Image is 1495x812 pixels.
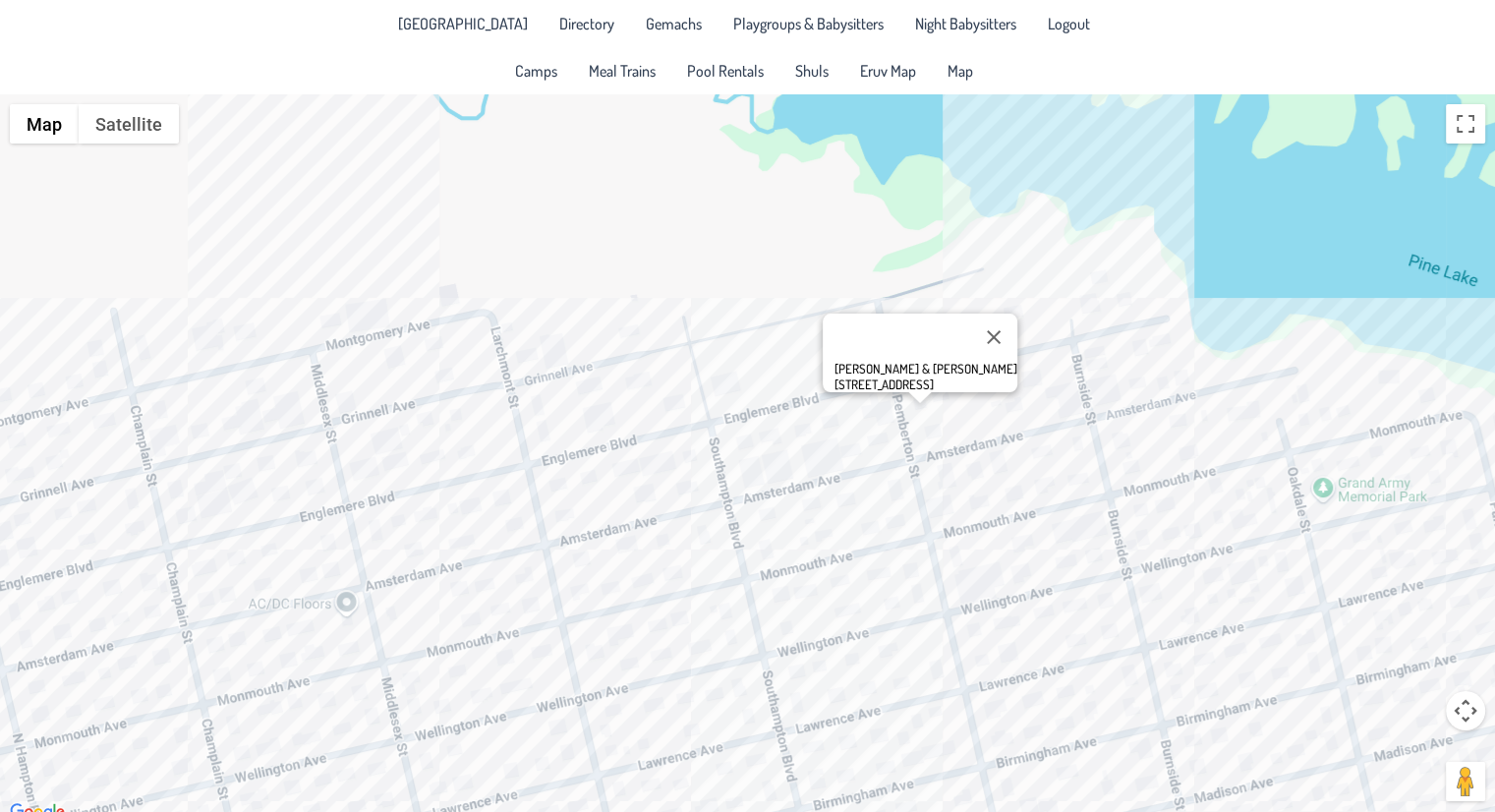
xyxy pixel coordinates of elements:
[795,63,829,79] span: Shuls
[503,55,569,87] a: Camps
[577,55,667,87] a: Meal Trains
[1048,16,1090,31] span: Logout
[970,314,1017,361] button: Close
[1446,691,1485,730] button: Map camera controls
[903,8,1028,39] a: Night Babysitters
[79,104,179,144] button: Show satellite imagery
[834,361,1017,392] div: [PERSON_NAME] & [PERSON_NAME] [STREET_ADDRESS]
[721,8,895,39] a: Playgroups & Babysitters
[1446,762,1485,801] button: Drag Pegman onto the map to open Street View
[687,63,764,79] span: Pool Rentals
[10,104,79,144] button: Show street map
[589,63,656,79] span: Meal Trains
[1446,104,1485,144] button: Toggle fullscreen view
[515,63,557,79] span: Camps
[398,16,528,31] span: [GEOGRAPHIC_DATA]
[675,55,776,87] a: Pool Rentals
[860,63,916,79] span: Eruv Map
[936,55,985,87] a: Map
[915,16,1016,31] span: Night Babysitters
[783,55,840,87] a: Shuls
[559,16,614,31] span: Directory
[948,63,973,79] span: Map
[646,16,702,31] span: Gemachs
[848,55,928,87] a: Eruv Map
[1036,8,1102,39] li: Logout
[634,8,714,39] a: Gemachs
[386,8,540,39] a: [GEOGRAPHIC_DATA]
[386,8,540,39] li: Pine Lake Park
[733,16,884,31] span: Playgroups & Babysitters
[547,8,626,39] a: Directory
